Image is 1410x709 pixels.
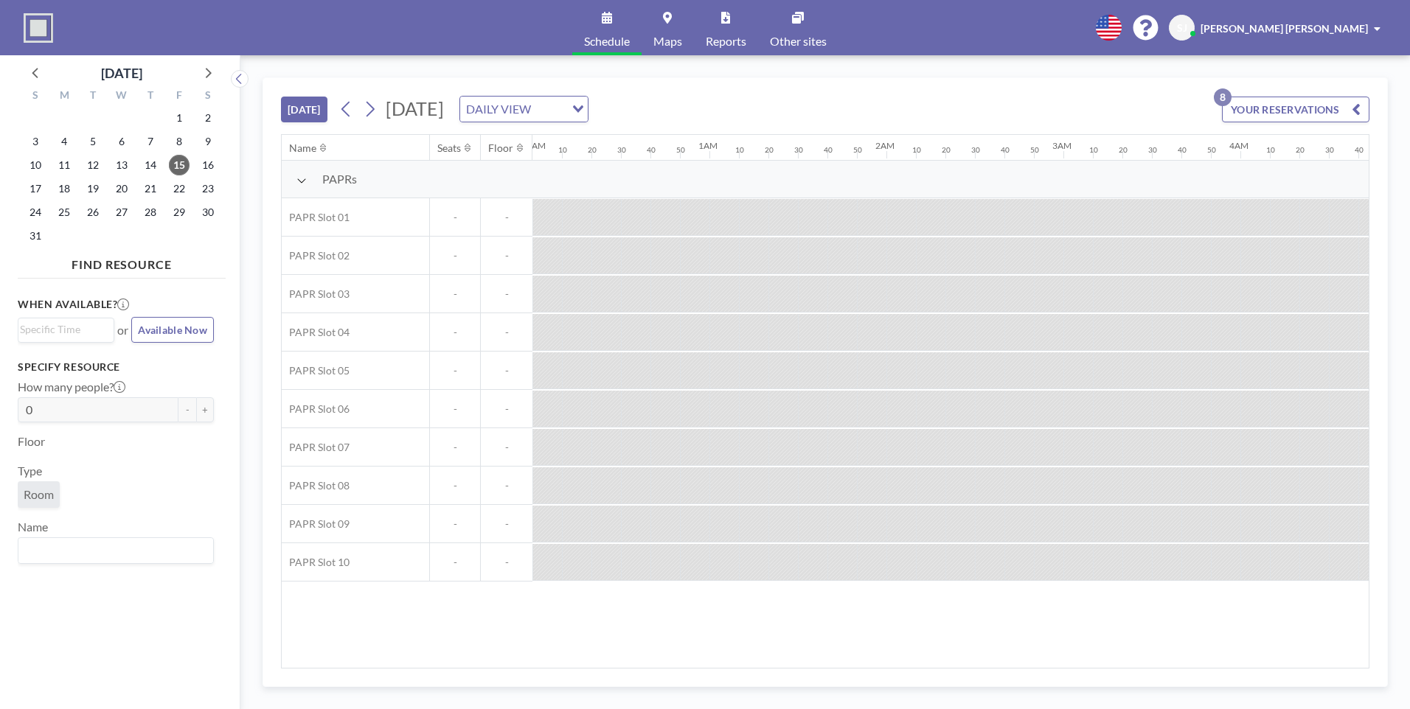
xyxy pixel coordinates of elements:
[169,131,190,152] span: Friday, August 8, 2025
[430,479,480,492] span: -
[282,287,350,301] span: PAPR Slot 03
[1178,145,1187,155] div: 40
[169,178,190,199] span: Friday, August 22, 2025
[18,434,45,449] label: Floor
[1325,145,1334,155] div: 30
[481,326,532,339] span: -
[430,326,480,339] span: -
[824,145,833,155] div: 40
[108,87,136,106] div: W
[481,556,532,569] span: -
[588,145,597,155] div: 20
[1266,145,1275,155] div: 10
[1119,145,1128,155] div: 20
[1296,145,1305,155] div: 20
[198,131,218,152] span: Saturday, August 9, 2025
[481,517,532,531] span: -
[50,87,79,106] div: M
[481,479,532,492] span: -
[481,287,532,301] span: -
[21,87,50,106] div: S
[481,402,532,416] span: -
[282,517,350,531] span: PAPR Slot 09
[1148,145,1157,155] div: 30
[140,202,161,223] span: Thursday, August 28, 2025
[770,35,827,47] span: Other sites
[653,35,682,47] span: Maps
[617,145,626,155] div: 30
[430,556,480,569] span: -
[25,226,46,246] span: Sunday, August 31, 2025
[1222,97,1369,122] button: YOUR RESERVATIONS8
[282,364,350,377] span: PAPR Slot 05
[18,380,125,394] label: How many people?
[54,155,74,175] span: Monday, August 11, 2025
[18,318,114,340] div: Search for option
[111,202,132,223] span: Wednesday, August 27, 2025
[765,145,774,155] div: 20
[1355,145,1364,155] div: 40
[281,97,327,122] button: [DATE]
[25,131,46,152] span: Sunday, August 3, 2025
[193,87,222,106] div: S
[198,108,218,128] span: Saturday, August 2, 2025
[83,202,103,223] span: Tuesday, August 26, 2025
[79,87,108,106] div: T
[1177,21,1187,35] span: SJ
[322,172,357,186] span: PAPRs
[83,178,103,199] span: Tuesday, August 19, 2025
[481,249,532,262] span: -
[1030,145,1039,155] div: 50
[437,142,461,155] div: Seats
[481,441,532,454] span: -
[430,249,480,262] span: -
[54,202,74,223] span: Monday, August 25, 2025
[430,287,480,301] span: -
[198,202,218,223] span: Saturday, August 30, 2025
[735,145,744,155] div: 10
[558,145,567,155] div: 10
[24,487,54,502] span: Room
[1052,140,1072,151] div: 3AM
[164,87,193,106] div: F
[20,541,205,560] input: Search for option
[463,99,534,119] span: DAILY VIEW
[460,97,588,122] div: Search for option
[676,145,685,155] div: 50
[282,479,350,492] span: PAPR Slot 08
[481,211,532,224] span: -
[794,145,803,155] div: 30
[198,178,218,199] span: Saturday, August 23, 2025
[83,155,103,175] span: Tuesday, August 12, 2025
[140,131,161,152] span: Thursday, August 7, 2025
[25,155,46,175] span: Sunday, August 10, 2025
[535,99,563,119] input: Search for option
[196,397,214,422] button: +
[282,249,350,262] span: PAPR Slot 02
[282,556,350,569] span: PAPR Slot 10
[289,142,316,155] div: Name
[20,321,105,338] input: Search for option
[584,35,630,47] span: Schedule
[1214,88,1232,106] p: 8
[282,441,350,454] span: PAPR Slot 07
[386,97,444,119] span: [DATE]
[1201,22,1368,35] span: [PERSON_NAME] [PERSON_NAME]
[481,364,532,377] span: -
[25,202,46,223] span: Sunday, August 24, 2025
[282,326,350,339] span: PAPR Slot 04
[54,131,74,152] span: Monday, August 4, 2025
[140,155,161,175] span: Thursday, August 14, 2025
[853,145,862,155] div: 50
[131,317,214,343] button: Available Now
[140,178,161,199] span: Thursday, August 21, 2025
[24,13,53,43] img: organization-logo
[198,155,218,175] span: Saturday, August 16, 2025
[521,140,546,151] div: 12AM
[138,324,207,336] span: Available Now
[111,155,132,175] span: Wednesday, August 13, 2025
[971,145,980,155] div: 30
[178,397,196,422] button: -
[18,464,42,478] label: Type
[282,211,350,224] span: PAPR Slot 01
